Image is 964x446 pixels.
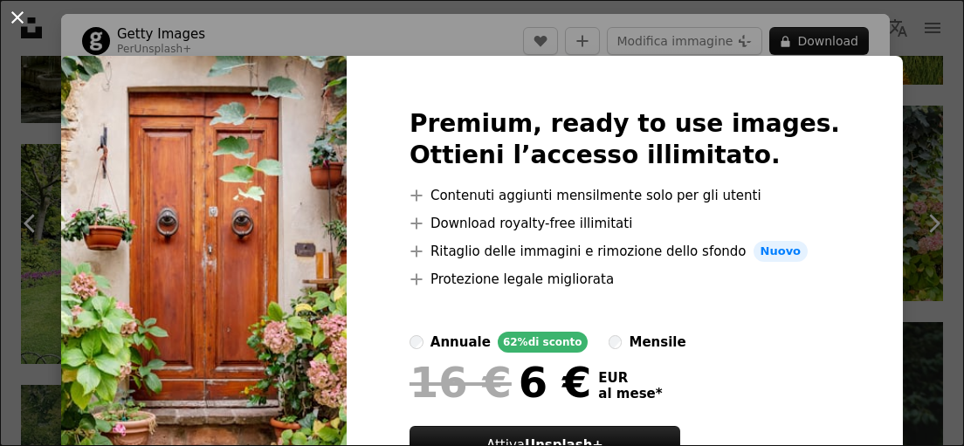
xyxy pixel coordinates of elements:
li: Download royalty-free illimitati [410,213,840,234]
li: Protezione legale migliorata [410,269,840,290]
div: 6 € [410,360,591,405]
span: 16 € [410,360,512,405]
li: Contenuti aggiunti mensilmente solo per gli utenti [410,185,840,206]
div: 62% di sconto [498,332,588,353]
span: EUR [598,370,662,386]
h2: Premium, ready to use images. Ottieni l’accesso illimitato. [410,108,840,171]
div: annuale [430,332,491,353]
span: Nuovo [754,241,808,262]
input: annuale62%di sconto [410,335,423,349]
input: mensile [609,335,623,349]
li: Ritaglio delle immagini e rimozione dello sfondo [410,241,840,262]
span: al mese * [598,386,662,401]
div: mensile [629,332,685,353]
